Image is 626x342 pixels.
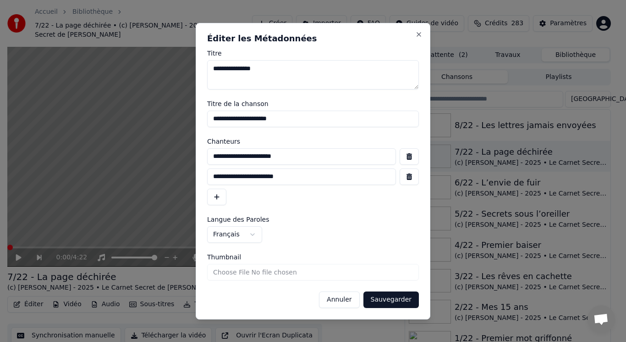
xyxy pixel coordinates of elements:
span: Thumbnail [207,254,241,260]
button: Sauvegarder [363,292,419,308]
button: Annuler [319,292,359,308]
span: Langue des Paroles [207,216,269,223]
label: Titre [207,50,419,56]
label: Chanteurs [207,138,419,145]
h2: Éditer les Métadonnées [207,34,419,43]
label: Titre de la chanson [207,101,419,107]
